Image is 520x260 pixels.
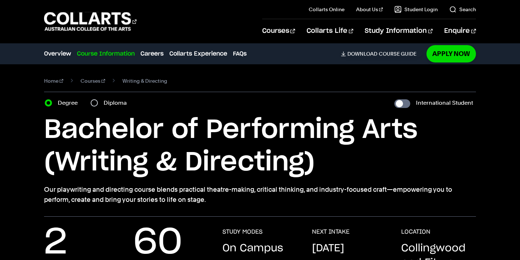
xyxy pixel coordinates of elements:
[262,19,295,43] a: Courses
[81,76,105,86] a: Courses
[77,49,135,58] a: Course Information
[222,228,263,235] h3: STUDY MODES
[307,19,353,43] a: Collarts Life
[44,185,476,205] p: Our playwriting and directing course blends practical theatre-making, critical thinking, and indu...
[222,241,283,256] p: On Campus
[169,49,227,58] a: Collarts Experience
[356,6,383,13] a: About Us
[347,51,377,57] span: Download
[312,241,344,256] p: [DATE]
[122,76,167,86] span: Writing & Directing
[341,51,422,57] a: DownloadCourse Guide
[444,19,476,43] a: Enquire
[449,6,476,13] a: Search
[133,228,182,257] p: 60
[44,228,67,257] p: 2
[401,228,430,235] h3: LOCATION
[312,228,350,235] h3: NEXT INTAKE
[426,45,476,62] a: Apply Now
[44,49,71,58] a: Overview
[44,114,476,179] h1: Bachelor of Performing Arts (Writing & Directing)
[233,49,247,58] a: FAQs
[394,6,438,13] a: Student Login
[365,19,433,43] a: Study Information
[44,76,63,86] a: Home
[104,98,131,108] label: Diploma
[309,6,344,13] a: Collarts Online
[140,49,164,58] a: Careers
[44,11,136,32] div: Go to homepage
[58,98,82,108] label: Degree
[416,98,473,108] label: International Student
